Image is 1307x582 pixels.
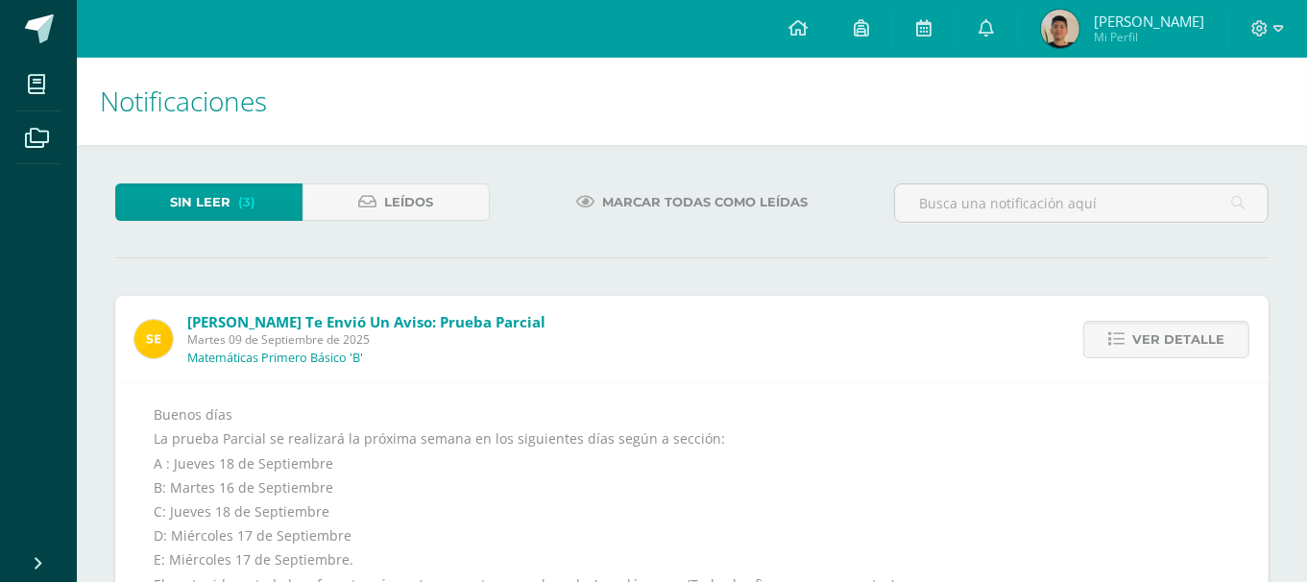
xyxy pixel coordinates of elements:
span: (3) [238,184,255,220]
span: [PERSON_NAME] te envió un aviso: Prueba Parcial [187,312,545,331]
a: Marcar todas como leídas [552,183,832,221]
span: Notificaciones [100,83,267,119]
span: Ver detalle [1132,322,1224,357]
span: Sin leer [170,184,230,220]
span: Martes 09 de Septiembre de 2025 [187,331,545,348]
p: Matemáticas Primero Básico 'B' [187,351,363,366]
span: [PERSON_NAME] [1094,12,1204,31]
img: 03c2987289e60ca238394da5f82a525a.png [134,320,173,358]
input: Busca una notificación aquí [895,184,1268,222]
a: Leídos [303,183,490,221]
span: Leídos [384,184,433,220]
span: Mi Perfil [1094,29,1204,45]
span: Marcar todas como leídas [602,184,808,220]
img: 72347cb9cd00c84b9f47910306cec33d.png [1041,10,1079,48]
a: Sin leer(3) [115,183,303,221]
